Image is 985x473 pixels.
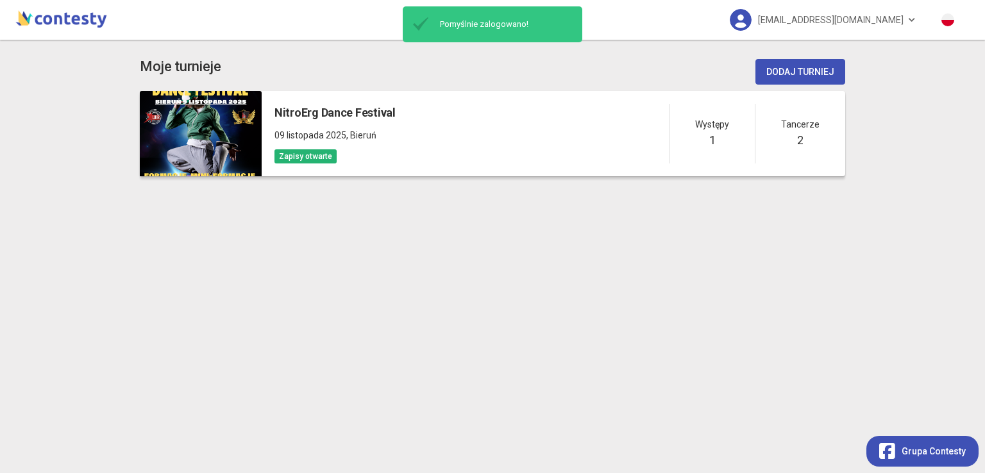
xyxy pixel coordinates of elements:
[274,149,337,163] span: Zapisy otwarte
[781,117,820,131] span: Tancerze
[140,56,221,78] h3: Moje turnieje
[755,59,845,85] button: Dodaj turniej
[695,117,729,131] span: Występy
[434,19,577,30] span: Pomyślnie zalogowano!
[274,104,396,122] h5: NitroErg Dance Festival
[346,130,376,140] span: , Bieruń
[274,130,346,140] span: 09 listopada 2025
[709,131,716,149] h5: 1
[797,131,804,149] h5: 2
[902,444,966,458] span: Grupa Contesty
[140,56,221,78] app-title: competition-list.title
[758,6,904,33] span: [EMAIL_ADDRESS][DOMAIN_NAME]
